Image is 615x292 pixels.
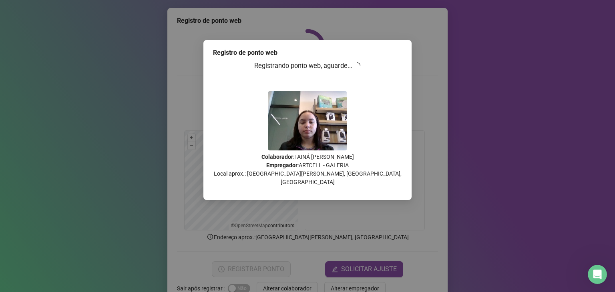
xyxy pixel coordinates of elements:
[268,91,347,150] img: 9k=
[261,154,293,160] strong: Colaborador
[213,153,402,186] p: : TAINÁ [PERSON_NAME] : ARTCELL - GALERIA Local aprox.: [GEOGRAPHIC_DATA][PERSON_NAME], [GEOGRAPH...
[354,62,360,69] span: loading
[266,162,297,168] strong: Empregador
[213,48,402,58] div: Registro de ponto web
[213,61,402,71] h3: Registrando ponto web, aguarde...
[588,265,607,284] iframe: Intercom live chat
